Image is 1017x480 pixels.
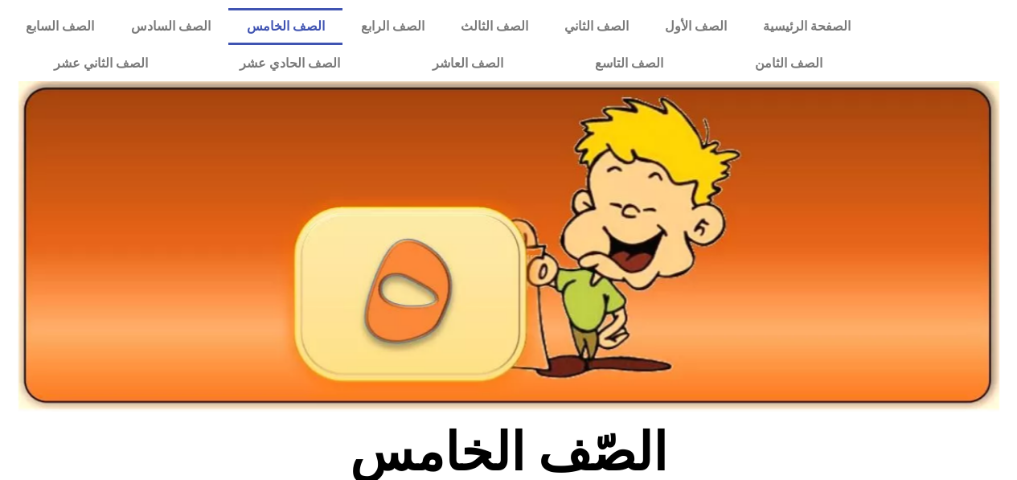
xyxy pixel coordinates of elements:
a: الصف الخامس [228,8,342,45]
a: الصفحة الرئيسية [744,8,868,45]
a: الصف الأول [646,8,744,45]
a: الصف الثامن [709,45,868,82]
a: الصف السادس [113,8,228,45]
a: الصف التاسع [549,45,709,82]
a: الصف الثاني عشر [8,45,194,82]
a: الصف العاشر [387,45,549,82]
a: الصف الحادي عشر [194,45,386,82]
a: الصف السابع [8,8,113,45]
a: الصف الرابع [342,8,442,45]
a: الصف الثاني [546,8,646,45]
a: الصف الثالث [442,8,546,45]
